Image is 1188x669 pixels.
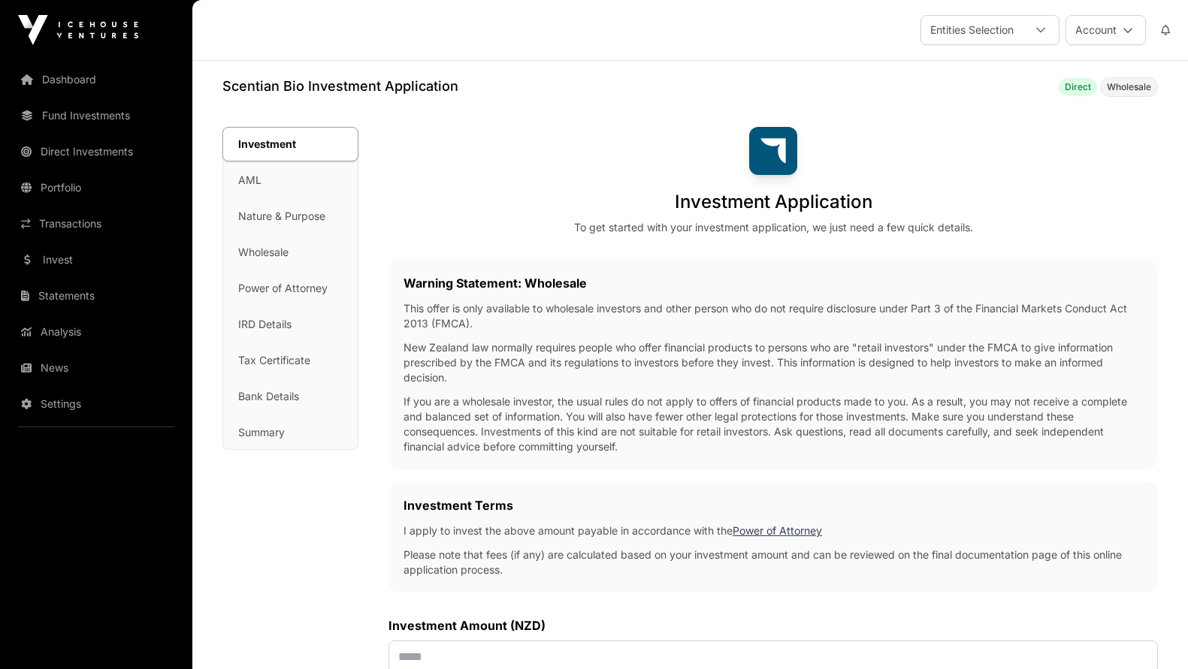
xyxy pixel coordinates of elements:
[12,171,180,204] a: Portfolio
[222,76,458,97] h1: Scentian Bio Investment Application
[12,207,180,240] a: Transactions
[404,523,1143,538] p: I apply to invest the above amount payable in accordance with the
[18,15,138,45] img: Icehouse Ventures Logo
[749,127,797,175] img: Scentian Bio
[12,315,180,348] a: Analysis
[12,99,180,132] a: Fund Investments
[404,547,1143,577] p: Please note that fees (if any) are calculated based on your investment amount and can be reviewed...
[404,340,1143,385] p: New Zealand law normally requires people who offer financial products to persons who are "retail ...
[12,279,180,312] a: Statements
[1065,81,1091,93] span: Direct
[733,524,822,537] a: Power of Attorney
[1107,81,1151,93] span: Wholesale
[574,220,973,235] div: To get started with your investment application, we just need a few quick details.
[12,243,180,276] a: Invest
[404,496,1143,514] h2: Investment Terms
[12,351,180,384] a: News
[404,394,1143,454] p: If you are a wholesale investor, the usual rules do not apply to offers of financial products mad...
[675,190,872,214] h1: Investment Application
[388,616,1158,634] label: Investment Amount (NZD)
[1066,15,1146,45] button: Account
[921,16,1023,44] div: Entities Selection
[12,387,180,420] a: Settings
[404,274,1143,292] h2: Warning Statement: Wholesale
[12,135,180,168] a: Direct Investments
[12,63,180,96] a: Dashboard
[404,301,1143,331] p: This offer is only available to wholesale investors and other person who do not require disclosur...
